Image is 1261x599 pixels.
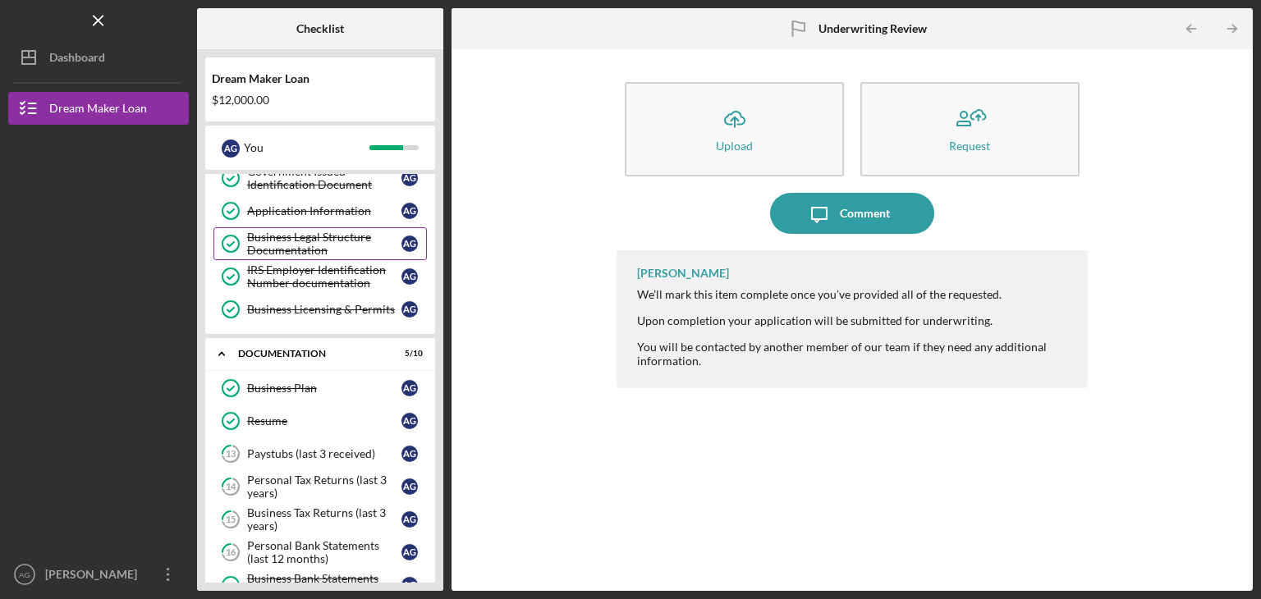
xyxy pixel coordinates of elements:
[213,293,427,326] a: Business Licensing & PermitsAG
[770,193,934,234] button: Comment
[213,162,427,194] a: Government Issued Identification DocumentAG
[247,165,401,191] div: Government Issued Identification Document
[222,139,240,158] div: A G
[247,506,401,533] div: Business Tax Returns (last 3 years)
[226,449,236,460] tspan: 13
[8,558,189,591] button: AG[PERSON_NAME]
[401,268,418,285] div: A G
[247,204,401,217] div: Application Information
[401,203,418,219] div: A G
[213,372,427,405] a: Business PlanAG
[637,288,1071,368] div: We’ll mark this item complete once you’ve provided all of the requested. Upon completion your app...
[296,22,344,35] b: Checklist
[226,514,236,525] tspan: 15
[401,577,418,593] div: A G
[238,349,382,359] div: Documentation
[213,536,427,569] a: 16Personal Bank Statements (last 12 months)AG
[637,267,729,280] div: [PERSON_NAME]
[401,301,418,318] div: A G
[401,380,418,396] div: A G
[401,478,418,495] div: A G
[401,170,418,186] div: A G
[213,437,427,470] a: 13Paystubs (last 3 received)AG
[213,260,427,293] a: IRS Employer Identification Number documentationAG
[244,134,369,162] div: You
[949,139,990,152] div: Request
[212,72,429,85] div: Dream Maker Loan
[716,139,753,152] div: Upload
[19,570,30,579] text: AG
[213,503,427,536] a: 15Business Tax Returns (last 3 years)AG
[247,539,401,565] div: Personal Bank Statements (last 12 months)
[247,447,401,460] div: Paystubs (last 3 received)
[213,194,427,227] a: Application InformationAG
[49,92,147,129] div: Dream Maker Loan
[393,349,423,359] div: 5 / 10
[49,41,105,78] div: Dashboard
[860,82,1080,176] button: Request
[840,193,890,234] div: Comment
[213,405,427,437] a: ResumeAG
[247,473,401,500] div: Personal Tax Returns (last 3 years)
[401,235,418,252] div: A G
[8,41,189,74] button: Dashboard
[401,544,418,560] div: A G
[401,446,418,462] div: A G
[213,470,427,503] a: 14Personal Tax Returns (last 3 years)AG
[401,413,418,429] div: A G
[226,547,236,558] tspan: 16
[213,227,427,260] a: Business Legal Structure DocumentationAG
[247,572,401,598] div: Business Bank Statements (last 12 months)
[247,231,401,257] div: Business Legal Structure Documentation
[401,511,418,528] div: A G
[212,94,429,107] div: $12,000.00
[247,303,401,316] div: Business Licensing & Permits
[247,382,401,395] div: Business Plan
[8,92,189,125] button: Dream Maker Loan
[247,263,401,290] div: IRS Employer Identification Number documentation
[625,82,844,176] button: Upload
[226,482,236,492] tspan: 14
[41,558,148,595] div: [PERSON_NAME]
[819,22,927,35] b: Underwriting Review
[247,414,401,428] div: Resume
